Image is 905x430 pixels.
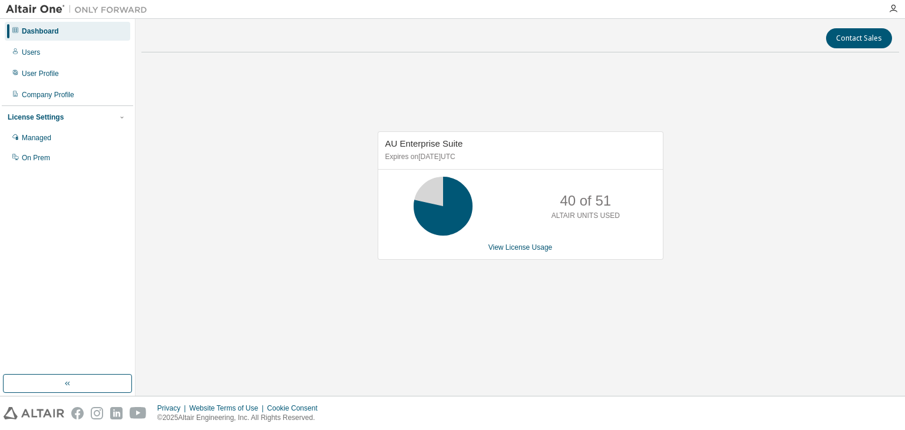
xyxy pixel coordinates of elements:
div: Privacy [157,403,189,413]
img: linkedin.svg [110,407,123,419]
p: ALTAIR UNITS USED [551,211,620,221]
img: facebook.svg [71,407,84,419]
div: On Prem [22,153,50,163]
p: Expires on [DATE] UTC [385,152,653,162]
div: Users [22,48,40,57]
img: Altair One [6,4,153,15]
button: Contact Sales [826,28,892,48]
div: Managed [22,133,51,143]
img: instagram.svg [91,407,103,419]
div: User Profile [22,69,59,78]
div: Company Profile [22,90,74,100]
span: AU Enterprise Suite [385,138,463,148]
div: License Settings [8,113,64,122]
div: Cookie Consent [267,403,324,413]
div: Dashboard [22,27,59,36]
img: youtube.svg [130,407,147,419]
p: 40 of 51 [560,191,611,211]
p: © 2025 Altair Engineering, Inc. All Rights Reserved. [157,413,325,423]
img: altair_logo.svg [4,407,64,419]
a: View License Usage [488,243,553,252]
div: Website Terms of Use [189,403,267,413]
